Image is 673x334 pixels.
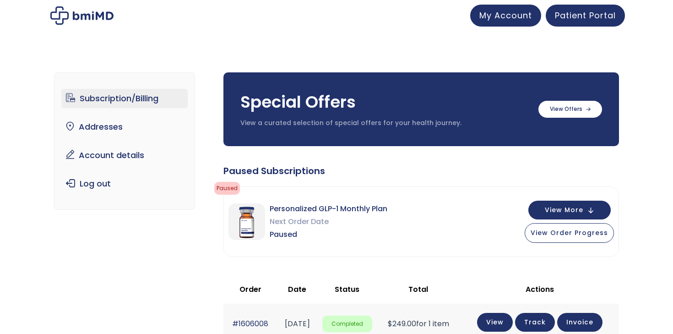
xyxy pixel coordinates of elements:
[239,284,261,295] span: Order
[61,117,188,137] a: Addresses
[285,318,310,329] time: [DATE]
[555,10,616,21] span: Patient Portal
[526,284,554,295] span: Actions
[61,146,188,165] a: Account details
[546,5,625,27] a: Patient Portal
[388,318,416,329] span: 249.00
[61,89,188,108] a: Subscription/Billing
[528,201,611,219] button: View More
[408,284,428,295] span: Total
[388,318,392,329] span: $
[515,313,555,332] a: Track
[240,91,529,114] h3: Special Offers
[477,313,513,332] a: View
[288,284,306,295] span: Date
[322,316,372,333] span: Completed
[545,207,583,213] span: View More
[270,203,387,215] span: Personalized GLP-1 Monthly Plan
[557,313,602,332] a: Invoice
[479,10,532,21] span: My Account
[525,223,614,243] button: View Order Progress
[214,182,240,195] span: Paused
[531,228,608,237] span: View Order Progress
[335,284,359,295] span: Status
[223,164,619,177] div: Paused Subscriptions
[240,119,529,128] p: View a curated selection of special offers for your health journey.
[470,5,541,27] a: My Account
[54,72,195,210] nav: Account pages
[228,203,265,240] img: Personalized GLP-1 Monthly Plan
[270,215,387,228] span: Next Order Date
[270,228,387,241] span: Paused
[61,174,188,193] a: Log out
[50,6,114,25] img: My account
[232,318,268,329] a: #1606008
